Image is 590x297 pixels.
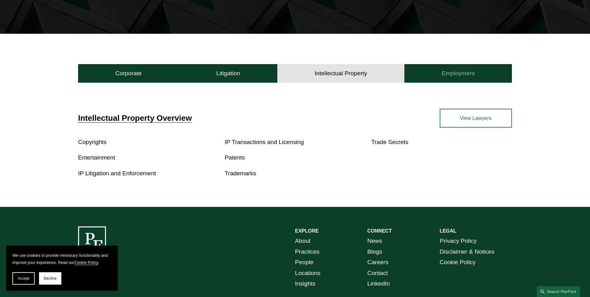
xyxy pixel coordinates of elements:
[440,247,495,257] a: Disclaimer & Notices
[74,260,98,265] a: Cookie Policy
[225,139,304,145] a: IP Transactions and Licensing
[367,236,382,247] a: News
[295,268,320,279] a: Locations
[440,257,476,268] a: Cookie Policy
[6,246,118,291] section: Cookie banner
[367,247,382,257] a: Blogs
[18,276,29,281] span: Accept
[295,278,315,289] a: Insights
[440,228,456,234] strong: LEGAL
[295,247,319,257] a: Practices
[440,109,512,127] a: View Lawyers
[216,70,240,77] h4: Litigation
[225,170,256,177] a: Trademarks
[537,286,580,297] a: Search this site
[39,272,61,285] button: Decline
[12,252,112,266] p: We use cookies to provide necessary functionality and improve your experience. Read our .
[295,257,314,268] a: People
[78,154,115,161] a: Entertainment
[78,139,107,145] a: Copyrights
[367,268,388,279] a: Contact
[295,236,310,247] a: About
[367,228,392,234] strong: CONNECT
[115,70,142,77] h4: Corporate
[44,276,57,281] span: Decline
[225,154,245,161] a: Patents
[442,70,475,77] h4: Employment
[12,272,35,285] button: Accept
[295,228,319,234] strong: EXPLORE
[367,278,390,289] a: LinkedIn
[78,114,192,122] a: Intellectual Property Overview
[78,170,156,177] a: IP Litigation and Enforcement
[315,70,367,77] h4: Intellectual Property
[440,236,477,247] a: Privacy Policy
[371,139,408,145] a: Trade Secrets
[367,257,388,268] a: Careers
